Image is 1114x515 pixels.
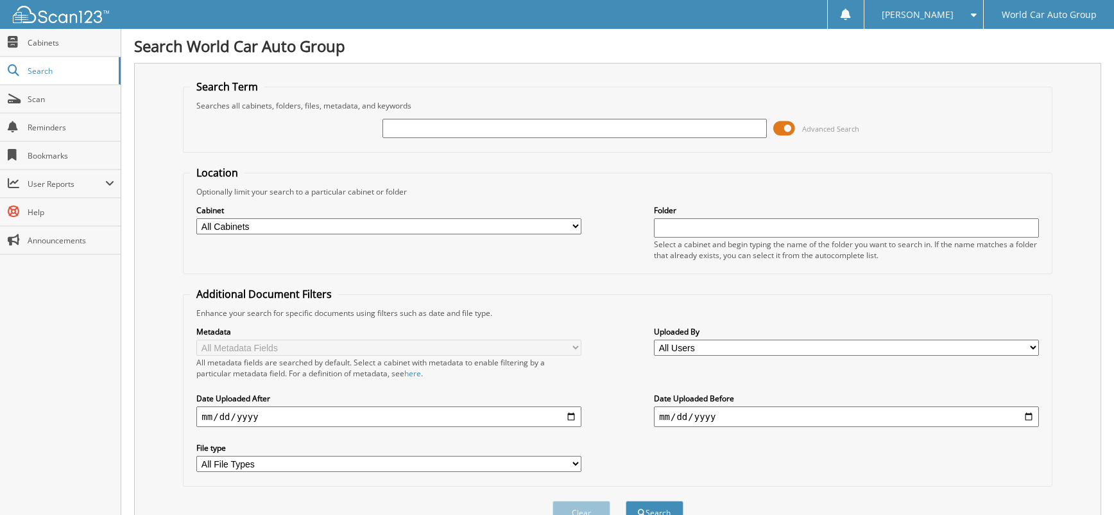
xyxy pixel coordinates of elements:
span: Bookmarks [28,150,114,161]
span: Search [28,65,112,76]
input: start [196,406,581,427]
input: end [654,406,1039,427]
h1: Search World Car Auto Group [134,35,1101,57]
label: Metadata [196,326,581,337]
label: Date Uploaded Before [654,393,1039,404]
span: Help [28,207,114,218]
label: Uploaded By [654,326,1039,337]
legend: Additional Document Filters [190,287,338,301]
label: Cabinet [196,205,581,216]
span: Cabinets [28,37,114,48]
span: World Car Auto Group [1002,11,1097,19]
span: User Reports [28,179,105,189]
span: [PERSON_NAME] [882,11,954,19]
div: Select a cabinet and begin typing the name of the folder you want to search in. If the name match... [654,239,1039,261]
span: Reminders [28,122,114,133]
img: scan123-logo-white.svg [13,6,109,23]
div: All metadata fields are searched by default. Select a cabinet with metadata to enable filtering b... [196,357,581,379]
legend: Search Term [190,80,264,94]
a: here [404,368,421,379]
label: Date Uploaded After [196,393,581,404]
span: Advanced Search [802,124,859,134]
span: Announcements [28,235,114,246]
legend: Location [190,166,244,180]
label: File type [196,442,581,453]
div: Searches all cabinets, folders, files, metadata, and keywords [190,100,1045,111]
div: Enhance your search for specific documents using filters such as date and file type. [190,308,1045,319]
label: Folder [654,205,1039,216]
span: Scan [28,94,114,105]
div: Optionally limit your search to a particular cabinet or folder [190,186,1045,197]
